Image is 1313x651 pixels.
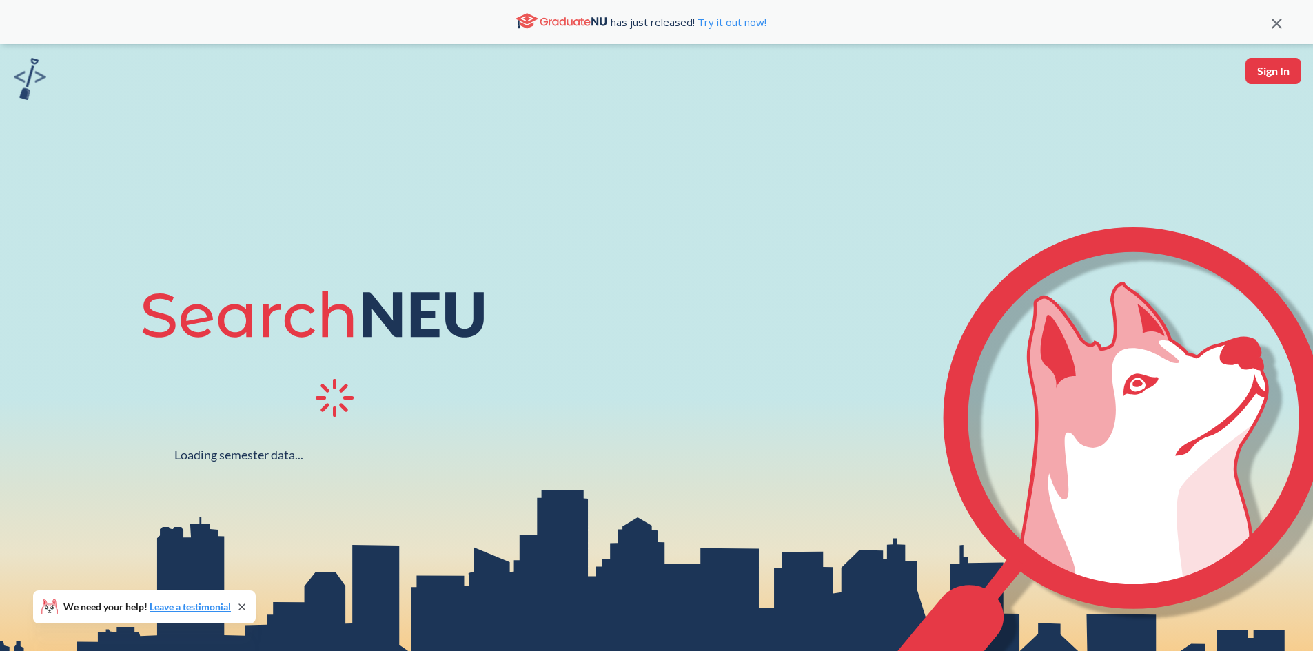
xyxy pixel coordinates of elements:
[14,58,46,100] img: sandbox logo
[611,14,766,30] span: has just released!
[695,15,766,29] a: Try it out now!
[63,602,231,612] span: We need your help!
[1245,58,1301,84] button: Sign In
[150,601,231,612] a: Leave a testimonial
[14,58,46,104] a: sandbox logo
[174,447,303,463] div: Loading semester data...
